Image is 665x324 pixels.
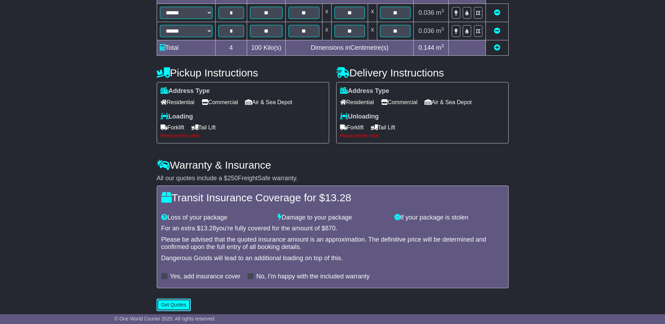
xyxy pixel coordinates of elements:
[157,40,215,56] td: Total
[371,122,395,133] span: Tail Lift
[251,44,262,51] span: 100
[441,8,444,13] sup: 3
[157,175,509,182] div: All our quotes include a $ FreightSafe warranty.
[114,316,216,322] span: © One World Courier 2025. All rights reserved.
[161,255,504,262] div: Dangerous Goods will lead to an additional loading on top of this.
[201,225,216,232] span: 13.28
[157,299,191,311] button: Get Quotes
[441,43,444,48] sup: 3
[161,133,325,138] div: Please provide value
[368,4,377,22] td: x
[170,273,240,281] label: Yes, add insurance cover
[381,97,418,108] span: Commercial
[286,40,414,56] td: Dimensions in Centimetre(s)
[419,27,434,34] span: 0.036
[494,9,500,16] a: Remove this item
[228,175,238,182] span: 250
[368,22,377,40] td: x
[340,133,505,138] div: Please provide value
[322,4,331,22] td: x
[256,273,370,281] label: No, I'm happy with the included warranty
[340,87,389,95] label: Address Type
[441,26,444,32] sup: 3
[436,44,444,51] span: m
[425,97,472,108] span: Air & Sea Depot
[340,97,374,108] span: Residential
[325,225,335,232] span: 870
[247,40,286,56] td: Kilo(s)
[322,22,331,40] td: x
[157,159,509,171] h4: Warranty & Insurance
[161,236,504,251] div: Please be advised that the quoted insurance amount is an approximation. The definitive price will...
[336,67,509,79] h4: Delivery Instructions
[158,214,274,222] div: Loss of your package
[340,122,364,133] span: Forklift
[391,214,508,222] div: If your package is stolen
[161,87,210,95] label: Address Type
[215,40,247,56] td: 4
[161,225,504,232] div: For an extra $ you're fully covered for the amount of $ .
[161,113,193,121] label: Loading
[161,122,184,133] span: Forklift
[436,27,444,34] span: m
[202,97,238,108] span: Commercial
[494,44,500,51] a: Add new item
[157,67,329,79] h4: Pickup Instructions
[494,27,500,34] a: Remove this item
[340,113,379,121] label: Unloading
[161,192,504,203] h4: Transit Insurance Coverage for $
[245,97,292,108] span: Air & Sea Depot
[419,9,434,16] span: 0.036
[325,192,351,203] span: 13.28
[191,122,216,133] span: Tail Lift
[274,214,391,222] div: Damage to your package
[161,97,195,108] span: Residential
[436,9,444,16] span: m
[419,44,434,51] span: 0.144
